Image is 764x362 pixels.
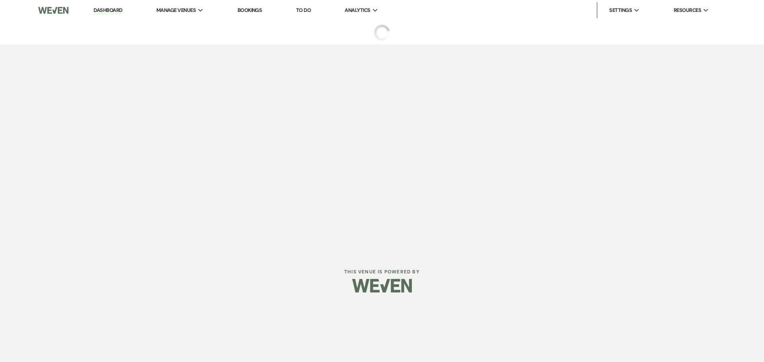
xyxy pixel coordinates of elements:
[374,25,390,41] img: loading spinner
[296,7,311,14] a: To Do
[238,7,262,14] a: Bookings
[345,6,370,14] span: Analytics
[38,2,68,19] img: Weven Logo
[674,6,701,14] span: Resources
[94,7,122,14] a: Dashboard
[609,6,632,14] span: Settings
[156,6,196,14] span: Manage Venues
[352,272,412,300] img: Weven Logo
